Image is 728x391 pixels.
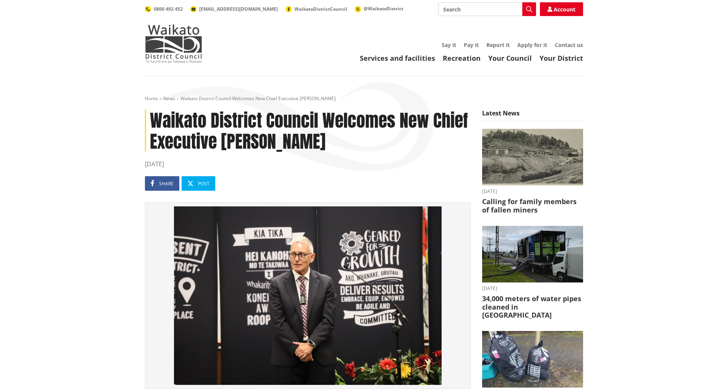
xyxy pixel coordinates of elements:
[482,129,583,186] img: Glen Afton Mine 1939
[145,159,471,169] time: [DATE]
[286,6,347,12] a: WaikatoDistrictCouncil
[482,198,583,214] h3: Calling for family members of fallen miners
[145,24,202,63] img: Waikato District Council - Te Kaunihera aa Takiwaa o Waikato
[294,6,347,12] span: WaikatoDistrictCouncil
[482,286,583,291] time: [DATE]
[482,110,583,121] h5: Latest News
[145,110,471,152] h1: Waikato District Council Welcomes New Chief Executive [PERSON_NAME]
[360,54,435,63] a: Services and facilities
[482,189,583,194] time: [DATE]
[145,6,183,12] a: 0800 492 452
[539,54,583,63] a: Your District
[482,226,583,320] a: [DATE] 34,000 meters of water pipes cleaned in [GEOGRAPHIC_DATA]
[145,96,583,102] nav: breadcrumb
[190,6,278,12] a: [EMAIL_ADDRESS][DOMAIN_NAME]
[482,331,583,388] img: 20250825_074435
[464,41,479,49] a: Pay it
[555,41,583,49] a: Contact us
[149,206,466,385] img: Craig Hobbs CE - WDC
[438,2,536,16] input: Search input
[159,180,174,187] span: Share
[198,180,210,187] span: Post
[443,54,481,63] a: Recreation
[482,226,583,283] img: NO-DES unit flushing water pipes in Huntly
[180,95,336,102] span: Waikato District Council Welcomes New Chief Executive [PERSON_NAME]
[486,41,510,49] a: Report it
[488,54,532,63] a: Your Council
[182,176,215,191] a: Post
[482,295,583,320] h3: 34,000 meters of water pipes cleaned in [GEOGRAPHIC_DATA]
[145,176,179,191] a: Share
[199,6,278,12] span: [EMAIL_ADDRESS][DOMAIN_NAME]
[517,41,547,49] a: Apply for it
[154,6,183,12] span: 0800 492 452
[482,129,583,214] a: A black-and-white historic photograph shows a hillside with trees, small buildings, and cylindric...
[145,95,158,102] a: Home
[364,5,403,12] span: @WaikatoDistrict
[540,2,583,16] a: Account
[163,95,175,102] a: News
[355,5,403,12] a: @WaikatoDistrict
[442,41,456,49] a: Say it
